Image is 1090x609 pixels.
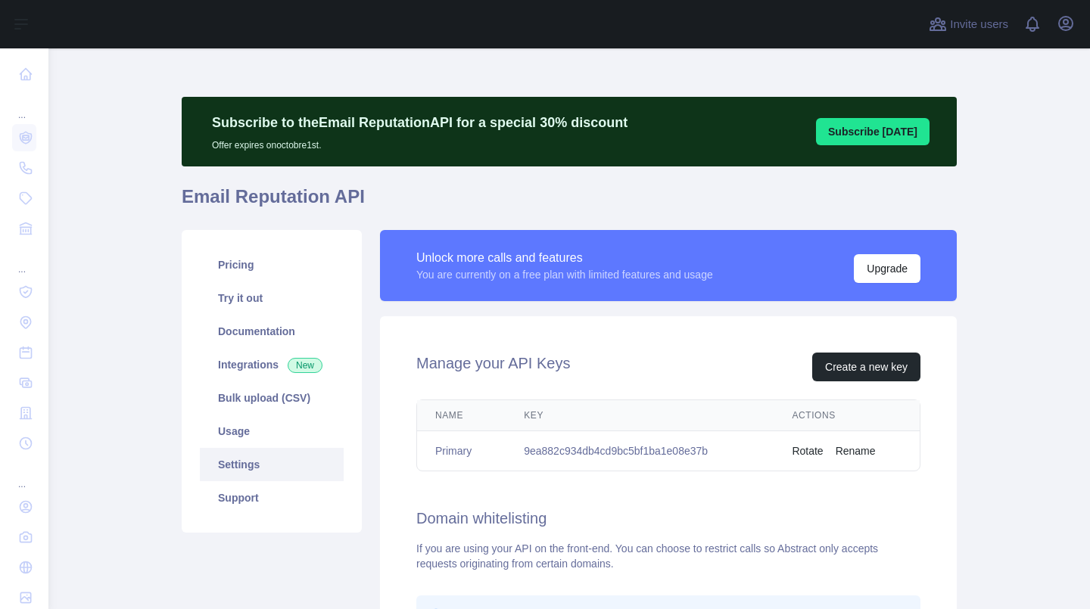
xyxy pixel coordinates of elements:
div: Unlock more calls and features [416,249,713,267]
div: If you are using your API on the front-end. You can choose to restrict calls so Abstract only acc... [416,541,920,571]
a: Try it out [200,281,344,315]
div: ... [12,91,36,121]
button: Upgrade [854,254,920,283]
h2: Domain whitelisting [416,508,920,529]
button: Subscribe [DATE] [816,118,930,145]
a: Pricing [200,248,344,281]
button: Rename [836,443,876,458]
button: Create a new key [812,353,920,381]
span: Invite users [950,16,1008,33]
a: Documentation [200,315,344,348]
h2: Manage your API Keys [416,353,570,381]
button: Rotate [792,443,823,458]
a: Usage [200,415,344,448]
p: Offer expires on octobre 1st. [212,133,628,151]
td: 9ea882c934db4cd9bc5bf1ba1e08e37b [506,431,774,471]
a: Support [200,481,344,514]
a: Bulk upload (CSV) [200,381,344,415]
span: New [288,358,322,373]
td: Primary [417,431,506,471]
a: Integrations New [200,348,344,381]
div: ... [12,460,36,490]
th: Key [506,400,774,431]
div: You are currently on a free plan with limited features and usage [416,267,713,282]
div: ... [12,245,36,275]
th: Actions [774,400,920,431]
button: Invite users [926,12,1011,36]
h1: Email Reputation API [182,185,957,221]
th: Name [417,400,506,431]
p: Subscribe to the Email Reputation API for a special 30 % discount [212,112,628,133]
a: Settings [200,448,344,481]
